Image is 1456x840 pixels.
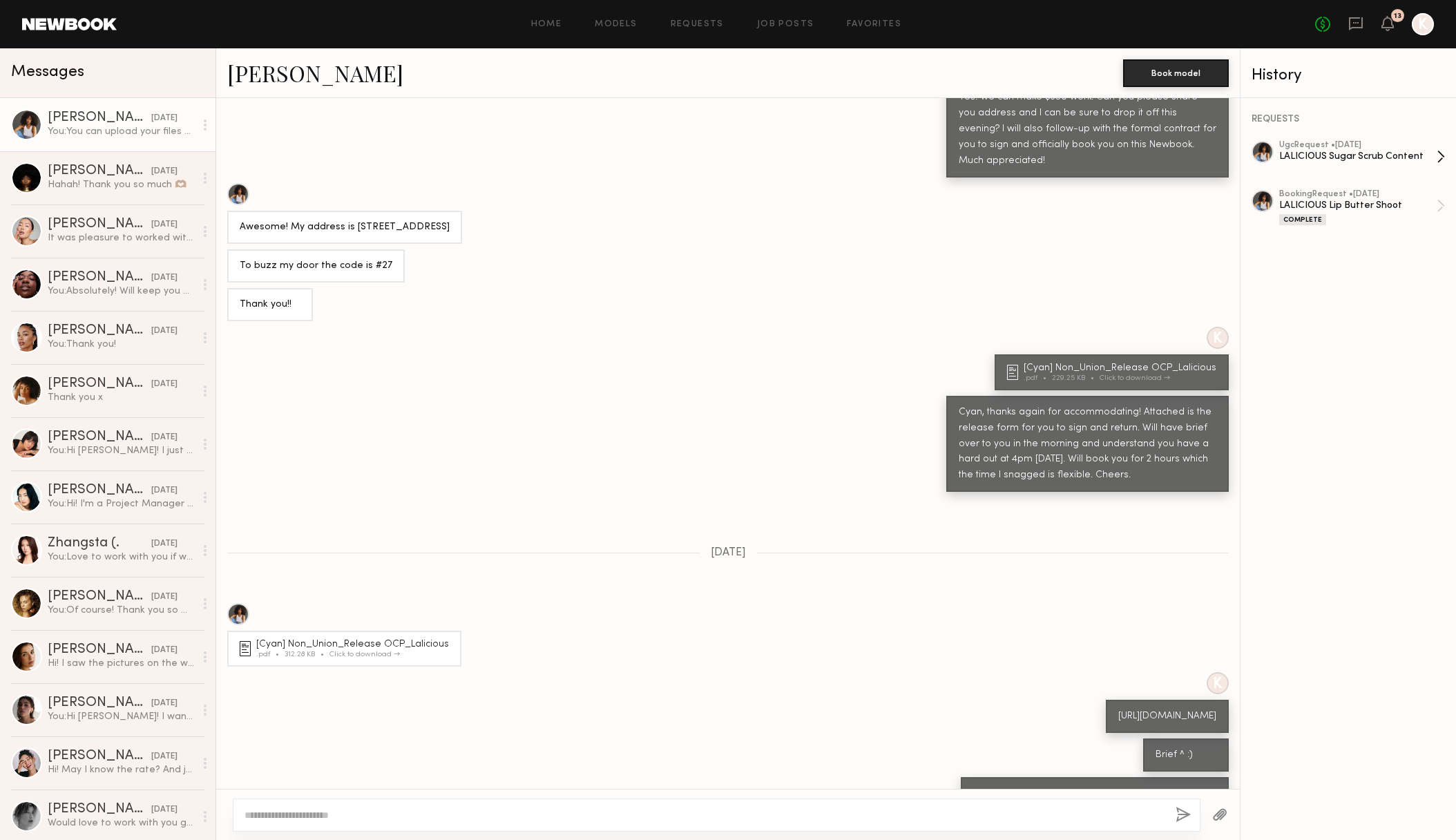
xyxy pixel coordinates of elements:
div: You: You can upload your files here: [URL][DOMAIN_NAME] [48,125,195,138]
div: Click to download [1100,374,1170,382]
div: [DATE] [151,537,178,551]
a: Job Posts [757,20,814,29]
div: You: Hi [PERSON_NAME]! I just spoke with the client over this weekend and they have decided to ta... [48,444,195,457]
div: [PERSON_NAME] [48,377,151,391]
div: Complete [1279,214,1326,225]
div: [PERSON_NAME] [48,324,151,338]
a: ugcRequest •[DATE]LALICIOUS Sugar Scrub Content [1279,141,1445,173]
div: [URL][DOMAIN_NAME] [1118,709,1216,725]
div: [DATE] [151,325,178,338]
button: Book model [1123,59,1229,87]
div: You: Of course! Thank you so much!! Sorry I did not see this message come through from earlier :/ [48,604,195,617]
div: [DATE] [151,112,178,125]
div: Brief ^ :) [1156,747,1216,763]
div: Thank you x [48,391,195,404]
div: [DATE] [151,218,178,231]
div: Would love to work with you guys again if anything fitting comes up! [48,817,195,830]
div: Awesome! My address is [STREET_ADDRESS] [240,220,450,236]
div: [Cyan] Non_Union_Release OCP_Lalicious [256,640,453,649]
div: Hi! I saw the pictures on the website and love them all 😍 I wanted to see if it’d be possible to ... [48,657,195,670]
div: [DATE] [151,697,178,710]
a: bookingRequest •[DATE]LALICIOUS Lip Butter ShootComplete [1279,190,1445,225]
div: [DATE] [151,378,178,391]
div: 312.28 KB [285,651,329,658]
div: .pdf [1024,374,1052,382]
div: Thank you!! [240,297,300,313]
div: History [1252,68,1445,84]
div: 13 [1394,12,1401,20]
div: [PERSON_NAME] [48,271,151,285]
div: You: Thank you! [48,338,195,351]
div: LALICIOUS Sugar Scrub Content [1279,150,1437,163]
div: [PERSON_NAME] [48,430,151,444]
a: Home [531,20,562,29]
div: [DATE] [151,431,178,444]
div: .pdf [256,651,285,658]
div: Hi! May I know the rate? And just to let you know, I don’t shoot in lingerie and bikini. [48,763,195,776]
div: Zhangsta (. [48,537,151,551]
div: Click to download [329,651,400,658]
div: [PERSON_NAME] [48,218,151,231]
div: [PERSON_NAME] [48,750,151,763]
a: Book model [1123,66,1229,78]
div: [PERSON_NAME] [48,164,151,178]
div: [DATE] [151,644,178,657]
a: Requests [671,20,724,29]
div: [PERSON_NAME] [48,590,151,604]
div: Hahah! Thank you so much 🫶🏾 [48,178,195,191]
div: booking Request • [DATE] [1279,190,1437,199]
span: [DATE] [711,547,746,559]
a: [Cyan] Non_Union_Release OCP_Lalicious.pdf229.25 KBClick to download [1007,363,1220,382]
a: Models [595,20,637,29]
a: K [1412,13,1434,35]
div: [DATE] [151,750,178,763]
div: Yes! We can make $350 work. Can you please share you address and I can be sure to drop it off thi... [959,90,1216,169]
a: [PERSON_NAME] [227,58,403,88]
div: You: Hi! I'm a Project Manager working on a shoot for a bath and body brand called LALICIOUS. I a... [48,497,195,510]
div: It was pleasure to worked with you all^^ [48,231,195,245]
div: 229.25 KB [1052,374,1100,382]
div: [DATE] [151,165,178,178]
div: LALICIOUS Lip Butter Shoot [1279,199,1437,212]
div: [DATE] [151,484,178,497]
div: ugc Request • [DATE] [1279,141,1437,150]
div: To buzz my door the code is #27 [240,258,392,274]
div: [DATE] [151,271,178,285]
a: [Cyan] Non_Union_Release OCP_Lalicious.pdf312.28 KBClick to download [240,640,453,658]
div: [PERSON_NAME] [48,484,151,497]
div: [PERSON_NAME] [48,111,151,125]
a: Favorites [847,20,901,29]
div: [Cyan] Non_Union_Release OCP_Lalicious [1024,363,1220,373]
div: [DATE] [151,803,178,817]
div: You: Absolutely! Will keep you on our radar. Thanks again! [48,285,195,298]
div: You: Love to work with you if we can make it happen! [48,551,195,564]
div: [DATE] [151,591,178,604]
div: You can upload your files here: [URL][DOMAIN_NAME] [973,786,1216,802]
div: Cyan, thanks again for accommodating! Attached is the release form for you to sign and return. Wi... [959,405,1216,484]
span: Messages [11,64,84,80]
div: [PERSON_NAME] [48,696,151,710]
div: You: Hi [PERSON_NAME]! I want to sincerely apologize for the delayed response. I thought I had re... [48,710,195,723]
div: [PERSON_NAME] [48,643,151,657]
div: REQUESTS [1252,115,1445,124]
div: [PERSON_NAME] [48,803,151,817]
